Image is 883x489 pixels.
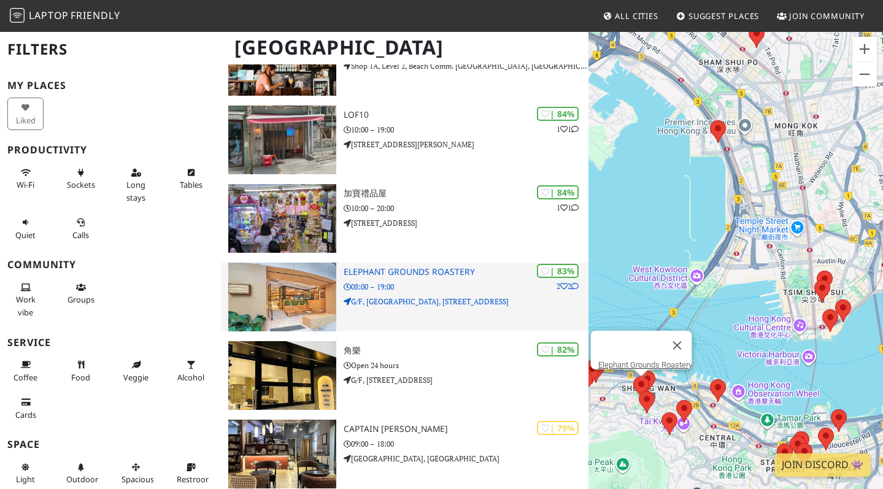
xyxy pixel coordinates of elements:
[126,179,145,202] span: Long stays
[180,179,202,190] span: Work-friendly tables
[598,5,663,27] a: All Cities
[344,438,589,450] p: 09:00 – 18:00
[663,331,692,360] button: Close
[177,372,204,383] span: Alcohol
[221,341,589,410] a: 角樂 | 82% 角樂 Open 24 hours G/F, [STREET_ADDRESS]
[344,424,589,434] h3: Captain [PERSON_NAME]
[344,217,589,229] p: [STREET_ADDRESS]
[72,229,89,241] span: Video/audio calls
[71,9,120,22] span: Friendly
[228,106,336,174] img: Lof10
[10,8,25,23] img: LaptopFriendly
[228,341,336,410] img: 角樂
[10,6,120,27] a: LaptopFriendly LaptopFriendly
[15,409,36,420] span: Credit cards
[615,10,658,21] span: All Cities
[66,474,98,485] span: Outdoor area
[344,124,589,136] p: 10:00 – 19:00
[17,179,34,190] span: Stable Wi-Fi
[177,474,213,485] span: Restroom
[7,337,214,348] h3: Service
[67,179,95,190] span: Power sockets
[671,5,765,27] a: Suggest Places
[344,202,589,214] p: 10:00 – 20:00
[789,10,865,21] span: Join Community
[852,62,877,87] button: Zoom out
[344,360,589,371] p: Open 24 hours
[688,10,760,21] span: Suggest Places
[7,144,214,156] h3: Productivity
[121,474,154,485] span: Spacious
[221,263,589,331] a: Elephant Grounds Roastery | 83% 22 Elephant Grounds Roastery 08:00 – 19:00 G/F, [GEOGRAPHIC_DATA]...
[63,277,99,310] button: Groups
[344,188,589,199] h3: 加寶禮品屋
[173,163,209,195] button: Tables
[852,37,877,61] button: Zoom in
[344,296,589,307] p: G/F, [GEOGRAPHIC_DATA], [STREET_ADDRESS]
[537,107,579,121] div: | 84%
[7,212,44,245] button: Quiet
[537,421,579,435] div: | 79%
[173,355,209,387] button: Alcohol
[221,420,589,488] a: Captain Coffee | 79% Captain [PERSON_NAME] 09:00 – 18:00 [GEOGRAPHIC_DATA], [GEOGRAPHIC_DATA]
[344,453,589,464] p: [GEOGRAPHIC_DATA], [GEOGRAPHIC_DATA]
[63,355,99,387] button: Food
[15,229,36,241] span: Quiet
[557,123,579,135] p: 1 1
[71,372,90,383] span: Food
[344,267,589,277] h3: Elephant Grounds Roastery
[557,280,579,292] p: 2 2
[344,345,589,356] h3: 角樂
[29,9,69,22] span: Laptop
[228,263,336,331] img: Elephant Grounds Roastery
[16,294,36,317] span: People working
[537,264,579,278] div: | 83%
[228,420,336,488] img: Captain Coffee
[7,31,214,68] h2: Filters
[63,212,99,245] button: Calls
[123,372,148,383] span: Veggie
[7,392,44,425] button: Cards
[63,163,99,195] button: Sockets
[118,355,154,387] button: Veggie
[537,185,579,199] div: | 84%
[7,439,214,450] h3: Space
[7,80,214,91] h3: My Places
[228,184,336,253] img: 加寶禮品屋
[344,374,589,386] p: G/F, [STREET_ADDRESS]
[772,5,870,27] a: Join Community
[537,342,579,356] div: | 82%
[557,202,579,214] p: 1 1
[118,163,154,207] button: Long stays
[7,355,44,387] button: Coffee
[344,139,589,150] p: [STREET_ADDRESS][PERSON_NAME]
[344,110,589,120] h3: Lof10
[344,281,589,293] p: 08:00 – 19:00
[7,259,214,271] h3: Community
[225,31,587,64] h1: [GEOGRAPHIC_DATA]
[16,474,35,485] span: Natural light
[221,106,589,174] a: Lof10 | 84% 11 Lof10 10:00 – 19:00 [STREET_ADDRESS][PERSON_NAME]
[7,277,44,322] button: Work vibe
[67,294,94,305] span: Group tables
[13,372,37,383] span: Coffee
[221,184,589,253] a: 加寶禮品屋 | 84% 11 加寶禮品屋 10:00 – 20:00 [STREET_ADDRESS]
[598,360,692,369] a: Elephant Grounds Roastery
[7,163,44,195] button: Wi-Fi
